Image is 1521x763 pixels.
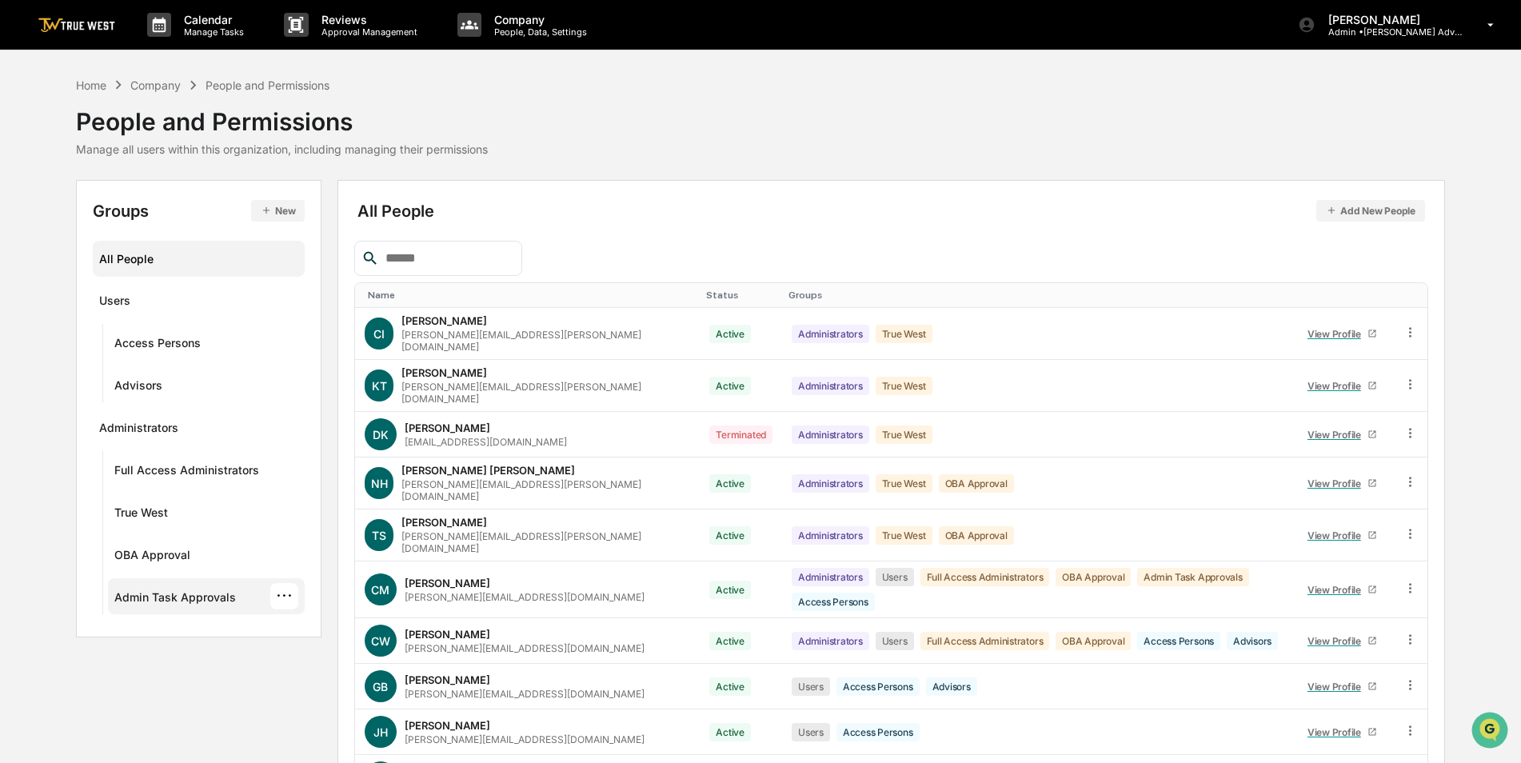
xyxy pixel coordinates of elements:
[405,628,490,641] div: [PERSON_NAME]
[709,425,772,444] div: Terminated
[373,680,388,693] span: GB
[1056,632,1131,650] div: OBA Approval
[876,568,914,586] div: Users
[1315,13,1464,26] p: [PERSON_NAME]
[54,138,202,151] div: We're available if you need us!
[76,94,488,136] div: People and Permissions
[373,428,389,441] span: DK
[10,195,110,224] a: 🖐️Preclearance
[1316,200,1425,222] button: Add New People
[110,195,205,224] a: 🗄️Attestations
[16,34,291,59] p: How can we help?
[709,581,751,599] div: Active
[401,329,690,353] div: [PERSON_NAME][EMAIL_ADDRESS][PERSON_NAME][DOMAIN_NAME]
[876,377,932,395] div: True West
[116,203,129,216] div: 🗄️
[405,719,490,732] div: [PERSON_NAME]
[405,436,567,448] div: [EMAIL_ADDRESS][DOMAIN_NAME]
[792,526,869,545] div: Administrators
[1300,374,1383,398] a: View Profile
[114,336,201,355] div: Access Persons
[788,290,1284,301] div: Toggle SortBy
[876,474,932,493] div: True West
[939,474,1014,493] div: OBA Approval
[405,673,490,686] div: [PERSON_NAME]
[1307,380,1367,392] div: View Profile
[16,203,29,216] div: 🖐️
[405,591,645,603] div: [PERSON_NAME][EMAIL_ADDRESS][DOMAIN_NAME]
[38,18,115,33] img: logo
[99,421,178,440] div: Administrators
[1307,584,1367,596] div: View Profile
[1315,26,1464,38] p: Admin • [PERSON_NAME] Advisory Group
[272,127,291,146] button: Start new chat
[792,425,869,444] div: Administrators
[1300,322,1383,346] a: View Profile
[401,464,575,477] div: [PERSON_NAME] [PERSON_NAME]
[926,677,977,696] div: Advisors
[1297,290,1387,301] div: Toggle SortBy
[114,548,190,567] div: OBA Approval
[372,529,386,542] span: TS
[371,634,390,648] span: CW
[1307,635,1367,647] div: View Profile
[1307,429,1367,441] div: View Profile
[792,474,869,493] div: Administrators
[1406,290,1421,301] div: Toggle SortBy
[54,122,262,138] div: Start new chat
[373,327,385,341] span: CI
[1307,681,1367,693] div: View Profile
[876,325,932,343] div: True West
[709,526,751,545] div: Active
[1300,523,1383,548] a: View Profile
[1300,720,1383,745] a: View Profile
[99,294,130,313] div: Users
[171,13,252,26] p: Calendar
[709,632,751,650] div: Active
[401,530,690,554] div: [PERSON_NAME][EMAIL_ADDRESS][PERSON_NAME][DOMAIN_NAME]
[876,526,932,545] div: True West
[401,366,487,379] div: [PERSON_NAME]
[76,78,106,92] div: Home
[113,270,194,283] a: Powered byPylon
[709,325,751,343] div: Active
[76,142,488,156] div: Manage all users within this organization, including managing their permissions
[481,13,595,26] p: Company
[1300,629,1383,653] a: View Profile
[159,271,194,283] span: Pylon
[32,202,103,218] span: Preclearance
[1056,568,1131,586] div: OBA Approval
[132,202,198,218] span: Attestations
[709,377,751,395] div: Active
[481,26,595,38] p: People, Data, Settings
[1227,632,1278,650] div: Advisors
[93,200,305,222] div: Groups
[405,688,645,700] div: [PERSON_NAME][EMAIL_ADDRESS][DOMAIN_NAME]
[876,425,932,444] div: True West
[792,632,869,650] div: Administrators
[836,677,920,696] div: Access Persons
[405,642,645,654] div: [PERSON_NAME][EMAIL_ADDRESS][DOMAIN_NAME]
[1300,422,1383,447] a: View Profile
[1137,632,1220,650] div: Access Persons
[114,463,259,482] div: Full Access Administrators
[1137,568,1248,586] div: Admin Task Approvals
[792,568,869,586] div: Administrators
[401,314,487,327] div: [PERSON_NAME]
[114,378,162,397] div: Advisors
[1307,328,1367,340] div: View Profile
[371,583,389,597] span: CM
[401,381,690,405] div: [PERSON_NAME][EMAIL_ADDRESS][PERSON_NAME][DOMAIN_NAME]
[371,477,388,490] span: NH
[1300,674,1383,699] a: View Profile
[357,200,1425,222] div: All People
[130,78,181,92] div: Company
[372,379,387,393] span: KT
[401,478,690,502] div: [PERSON_NAME][EMAIL_ADDRESS][PERSON_NAME][DOMAIN_NAME]
[792,723,830,741] div: Users
[401,516,487,529] div: [PERSON_NAME]
[876,632,914,650] div: Users
[251,200,305,222] button: New
[114,590,236,609] div: Admin Task Approvals
[368,290,694,301] div: Toggle SortBy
